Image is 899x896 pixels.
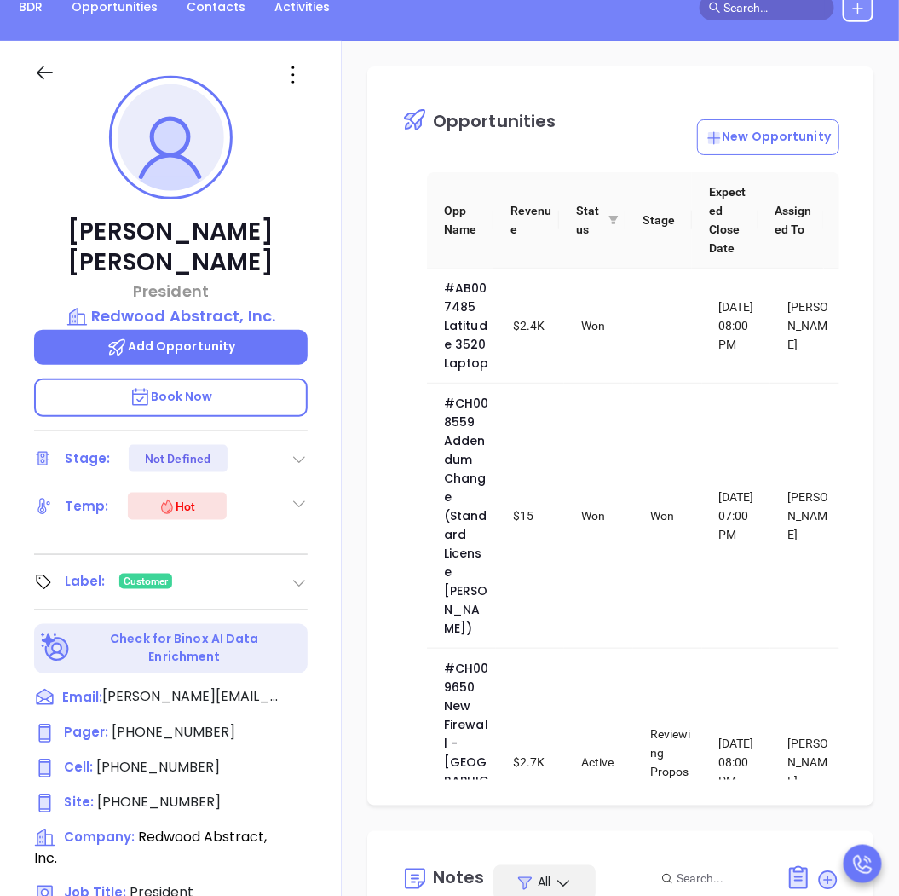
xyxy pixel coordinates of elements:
[34,828,267,869] span: Redwood Abstract, Inc.
[34,280,308,303] p: President
[433,870,485,887] div: Notes
[677,870,767,888] input: Search...
[719,734,764,790] div: [DATE] 08:00 PM
[576,201,602,239] span: Status
[118,84,224,191] img: profile-user
[719,488,764,544] div: [DATE] 07:00 PM
[787,298,833,354] div: [PERSON_NAME]
[130,388,213,405] span: Book Now
[97,793,221,812] span: [PHONE_NUMBER]
[444,395,489,637] a: #CH008559 Addendum Change (Standard License [PERSON_NAME])
[65,569,106,594] div: Label:
[605,198,622,242] span: filter
[709,2,721,14] span: search
[444,280,490,372] a: #AB007485 Latitude 3520 Laptop
[62,687,102,709] span: Email:
[581,316,626,335] div: Won
[513,316,558,335] div: $2.4K
[64,829,135,847] span: Company:
[107,338,236,355] span: Add Opportunity
[625,172,692,269] th: Stage
[427,172,493,269] th: Opp Name
[719,298,764,354] div: [DATE] 08:00 PM
[158,496,195,517] div: Hot
[34,217,308,278] p: [PERSON_NAME] [PERSON_NAME]
[538,874,550,891] span: All
[608,215,619,225] span: filter
[650,506,695,525] div: Won
[787,734,833,790] div: [PERSON_NAME]
[41,633,71,663] img: Ai-Enrich-DaqCidB-.svg
[65,446,111,471] div: Stage:
[513,506,558,525] div: $15
[64,794,94,812] span: Site :
[513,753,558,772] div: $2.7K
[112,723,235,743] span: [PHONE_NUMBER]
[96,758,220,777] span: [PHONE_NUMBER]
[145,445,210,472] div: Not Defined
[433,113,556,130] div: Opportunities
[787,488,833,544] div: [PERSON_NAME]
[650,725,695,800] div: Reviewing Proposal
[581,506,626,525] div: Won
[34,304,308,328] a: Redwood Abstract, Inc.
[64,759,93,777] span: Cell :
[73,631,296,667] p: Check for Binox AI Data Enrichment
[692,172,758,269] th: Expected Close Date
[102,687,281,708] span: [PERSON_NAME][EMAIL_ADDRESS][DOMAIN_NAME]
[706,128,832,146] p: New Opportunity
[758,172,825,269] th: Assigned To
[64,724,108,742] span: Pager :
[124,572,169,591] span: Customer
[65,494,109,519] div: Temp:
[581,753,626,772] div: Active
[493,172,560,269] th: Revenue
[444,660,489,864] a: #CH009650 New Firewall - [GEOGRAPHIC_DATA] Location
